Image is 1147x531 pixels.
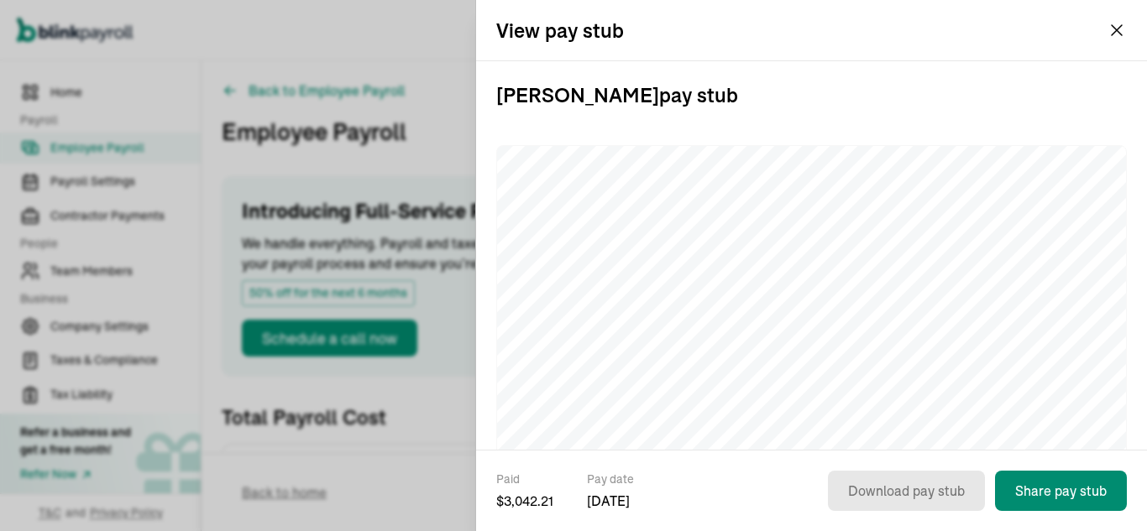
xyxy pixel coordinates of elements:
[496,491,553,511] span: $ 3,042.21
[828,471,985,511] button: Download pay stub
[587,491,634,511] span: [DATE]
[496,471,553,487] span: Paid
[496,61,1127,128] h3: [PERSON_NAME] pay stub
[496,17,624,44] h2: View pay stub
[995,471,1127,511] button: Share pay stub
[587,471,634,487] span: Pay date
